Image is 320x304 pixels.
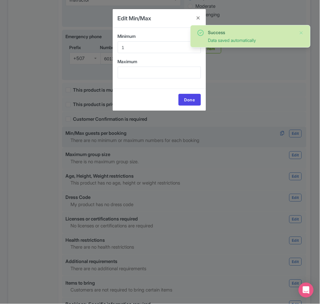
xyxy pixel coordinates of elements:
[178,94,201,106] a: Done
[118,14,152,23] h4: Edit Min/Max
[299,283,314,298] div: Open Intercom Messenger
[208,37,294,43] div: Data saved automatically
[118,59,137,64] span: Maximum
[208,29,294,36] div: Success
[118,33,136,39] span: Minimum
[299,29,304,37] button: Close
